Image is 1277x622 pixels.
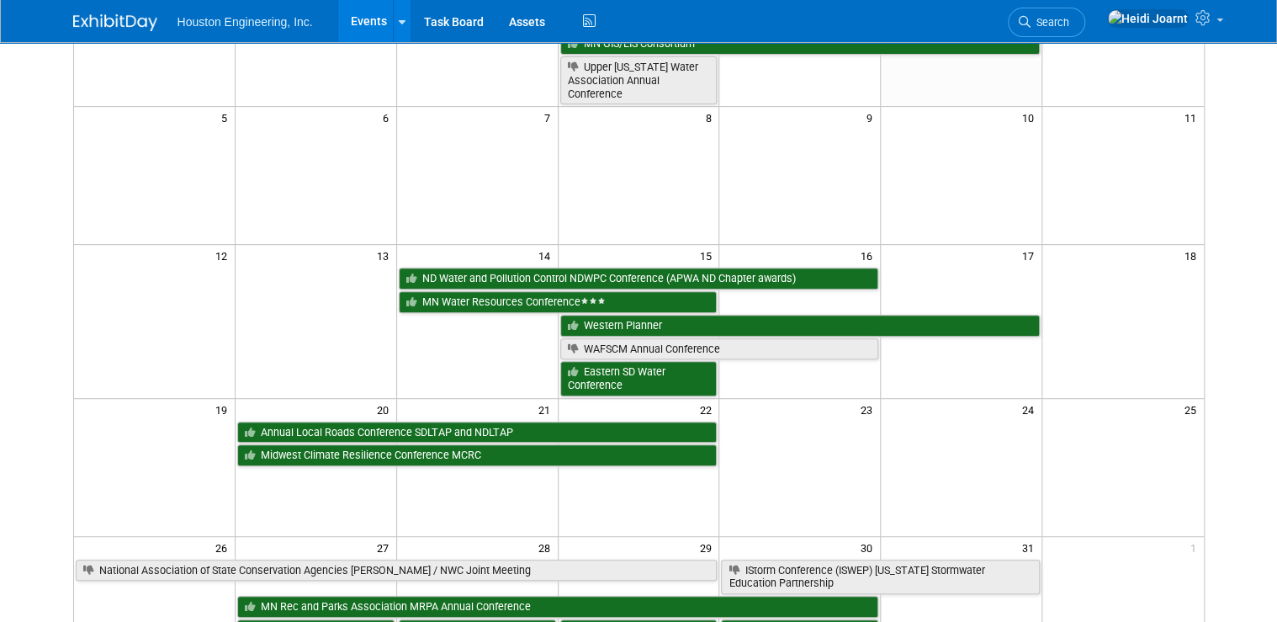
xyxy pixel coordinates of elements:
span: 23 [859,399,880,420]
span: 27 [375,537,396,558]
span: 14 [537,245,558,266]
span: 25 [1183,399,1204,420]
span: 7 [543,107,558,128]
span: 11 [1183,107,1204,128]
span: 22 [697,399,718,420]
a: Annual Local Roads Conference SDLTAP and NDLTAP [237,422,718,444]
a: Search [1008,8,1085,37]
span: Houston Engineering, Inc. [178,15,313,29]
a: National Association of State Conservation Agencies [PERSON_NAME] / NWC Joint Meeting [76,560,718,582]
span: 30 [859,537,880,558]
a: Western Planner [560,315,1041,337]
a: IStorm Conference (ISWEP) [US_STATE] Stormwater Education Partnership [721,560,1040,594]
span: 16 [859,245,880,266]
img: ExhibitDay [73,14,157,31]
span: Search [1031,16,1069,29]
span: 29 [697,537,718,558]
span: 8 [703,107,718,128]
span: 13 [375,245,396,266]
span: 18 [1183,245,1204,266]
span: 15 [697,245,718,266]
img: Heidi Joarnt [1107,9,1189,28]
span: 20 [375,399,396,420]
span: 1 [1189,537,1204,558]
span: 31 [1020,537,1041,558]
a: WAFSCM Annual Conference [560,338,879,360]
span: 5 [220,107,235,128]
a: MN GIS/LIS Consortium [560,33,1041,55]
span: 19 [214,399,235,420]
span: 17 [1020,245,1041,266]
span: 24 [1020,399,1041,420]
a: Eastern SD Water Conference [560,361,718,396]
span: 9 [865,107,880,128]
a: MN Rec and Parks Association MRPA Annual Conference [237,596,878,618]
a: Upper [US_STATE] Water Association Annual Conference [560,56,718,104]
span: 28 [537,537,558,558]
span: 10 [1020,107,1041,128]
a: ND Water and Pollution Control NDWPC Conference (APWA ND Chapter awards) [399,268,879,290]
a: MN Water Resources Conference [399,291,718,313]
span: 26 [214,537,235,558]
span: 21 [537,399,558,420]
span: 6 [381,107,396,128]
a: Midwest Climate Resilience Conference MCRC [237,444,718,466]
span: 12 [214,245,235,266]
